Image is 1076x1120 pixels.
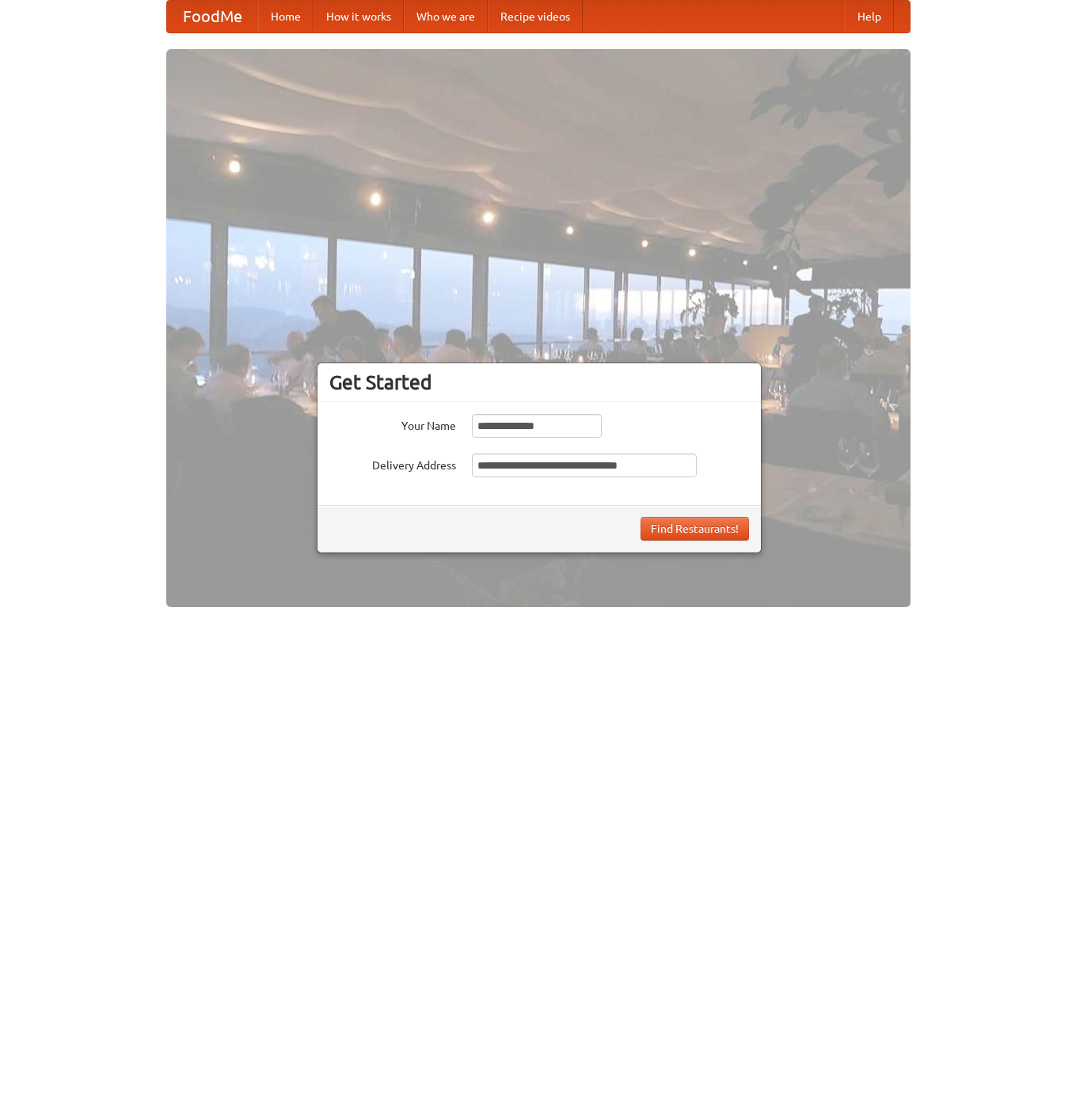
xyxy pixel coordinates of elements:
a: Help [845,1,894,32]
button: Find Restaurants! [641,517,749,541]
a: Who we are [404,1,488,32]
h3: Get Started [329,370,749,394]
a: FoodMe [167,1,258,32]
a: Recipe videos [488,1,583,32]
label: Your Name [329,414,456,434]
a: Home [258,1,314,32]
a: How it works [314,1,404,32]
label: Delivery Address [329,454,456,473]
